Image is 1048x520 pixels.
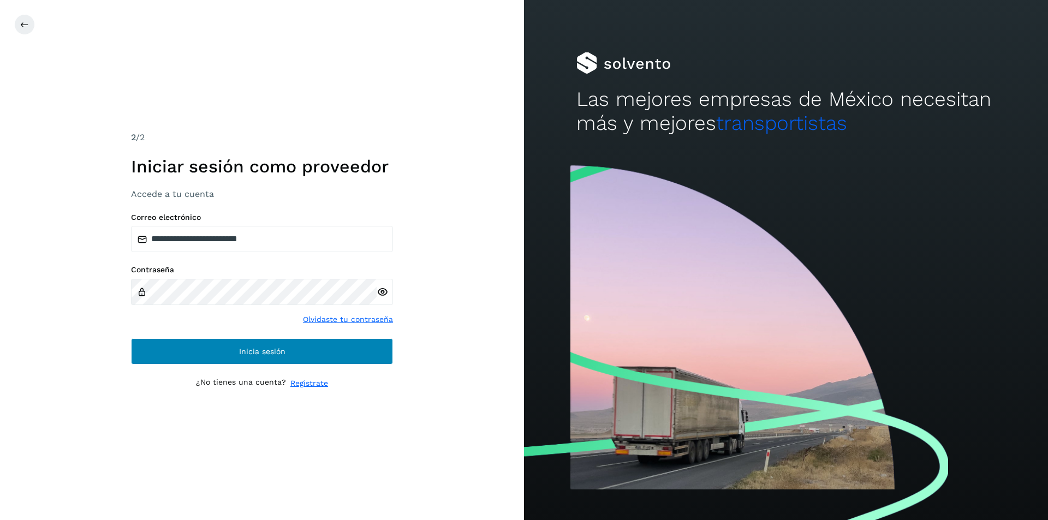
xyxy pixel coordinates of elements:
label: Correo electrónico [131,213,393,222]
span: 2 [131,132,136,142]
span: Inicia sesión [239,348,285,355]
label: Contraseña [131,265,393,274]
div: /2 [131,131,393,144]
h2: Las mejores empresas de México necesitan más y mejores [576,87,996,136]
h3: Accede a tu cuenta [131,189,393,199]
button: Inicia sesión [131,338,393,364]
span: transportistas [716,111,847,135]
a: Olvidaste tu contraseña [303,314,393,325]
a: Regístrate [290,378,328,389]
h1: Iniciar sesión como proveedor [131,156,393,177]
p: ¿No tienes una cuenta? [196,378,286,389]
